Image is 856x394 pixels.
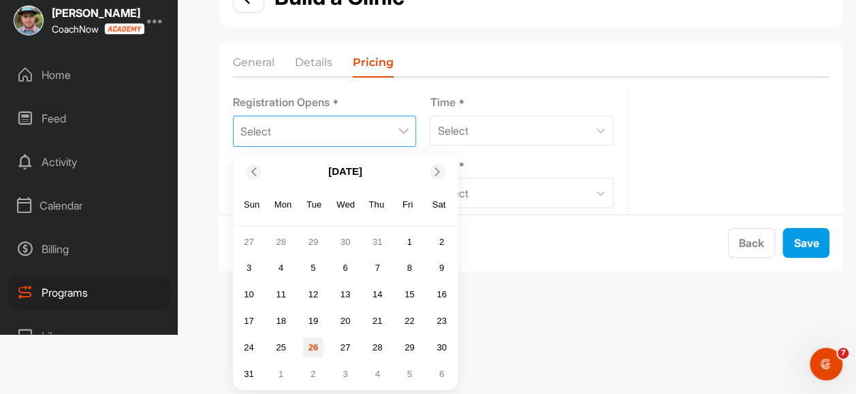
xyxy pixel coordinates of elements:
[782,228,829,258] button: Save
[271,311,291,331] div: Choose Monday, August 18th, 2025
[432,259,452,279] div: Choose Saturday, August 9th, 2025
[303,284,323,305] div: Choose Tuesday, August 12th, 2025
[238,232,259,252] div: Choose Sunday, July 27th, 2025
[432,232,452,252] div: Choose Saturday, August 2nd, 2025
[399,284,419,305] div: Choose Friday, August 15th, 2025
[335,284,355,305] div: Choose Wednesday, August 13th, 2025
[27,143,245,166] p: How can we help?
[430,196,448,214] div: Sat
[305,196,323,214] div: Tue
[243,196,261,214] div: Sun
[353,54,394,76] li: Pricing
[303,232,323,252] div: Choose Tuesday, July 29th, 2025
[437,122,468,139] div: Select
[28,253,228,282] div: Schedule a Demo with a CoachNow Expert
[28,209,227,223] div: We'll be back online [DATE]
[398,128,409,135] img: info
[399,259,419,279] div: Choose Friday, August 8th, 2025
[838,348,849,359] span: 7
[30,303,61,312] span: Home
[7,188,171,223] div: Calendar
[271,232,291,252] div: Choose Monday, July 28th, 2025
[7,319,171,353] div: Library
[367,284,387,305] div: Choose Thursday, August 14th, 2025
[274,196,292,214] div: Mon
[335,259,355,279] div: Choose Wednesday, August 6th, 2025
[234,22,259,46] div: Close
[399,232,419,252] div: Choose Friday, August 1st, 2025
[7,58,171,92] div: Home
[399,196,417,214] div: Fri
[240,123,271,139] p: Select
[7,276,171,310] div: Programs
[367,311,387,331] div: Choose Thursday, August 21st, 2025
[197,22,225,49] img: Profile image for Maggie
[728,228,775,258] button: Back
[20,248,253,287] a: Schedule a Demo with a CoachNow Expert
[52,7,140,18] div: [PERSON_NAME]
[367,259,387,279] div: Choose Thursday, August 7th, 2025
[14,183,259,235] div: Send us a messageWe'll be back online [DATE]
[233,54,274,76] li: General
[367,232,387,252] div: Choose Thursday, July 31st, 2025
[237,230,454,386] div: month 2025-08
[295,54,332,76] li: Details
[7,145,171,179] div: Activity
[430,95,455,112] span: Time
[91,269,181,323] button: Messages
[328,164,362,180] p: [DATE]
[14,5,44,35] img: square_c06937ecae3d5ad7bc2ee6c3c95a73cb.jpg
[7,232,171,266] div: Billing
[368,196,385,214] div: Thu
[335,311,355,331] div: Choose Wednesday, August 20th, 2025
[216,303,238,312] span: Help
[238,259,259,279] div: Choose Sunday, August 3rd, 2025
[52,23,140,35] div: CoachNow
[810,348,842,380] iframe: Intercom live chat
[113,303,160,312] span: Messages
[432,311,452,331] div: Choose Saturday, August 23rd, 2025
[303,311,323,331] div: Choose Tuesday, August 19th, 2025
[172,22,199,49] img: Profile image for Amanda
[399,311,419,331] div: Choose Friday, August 22nd, 2025
[238,311,259,331] div: Choose Sunday, August 17th, 2025
[27,97,245,143] p: Hi [PERSON_NAME] 👋
[336,196,354,214] div: Wed
[303,259,323,279] div: Choose Tuesday, August 5th, 2025
[271,284,291,305] div: Choose Monday, August 11th, 2025
[233,95,330,112] span: Registration Opens
[28,195,227,209] div: Send us a message
[271,259,291,279] div: Choose Monday, August 4th, 2025
[104,23,144,35] img: CoachNow acadmey
[7,101,171,135] div: Feed
[182,269,272,323] button: Help
[432,284,452,305] div: Choose Saturday, August 16th, 2025
[238,284,259,305] div: Choose Sunday, August 10th, 2025
[335,232,355,252] div: Choose Wednesday, July 30th, 2025
[27,27,144,46] img: logo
